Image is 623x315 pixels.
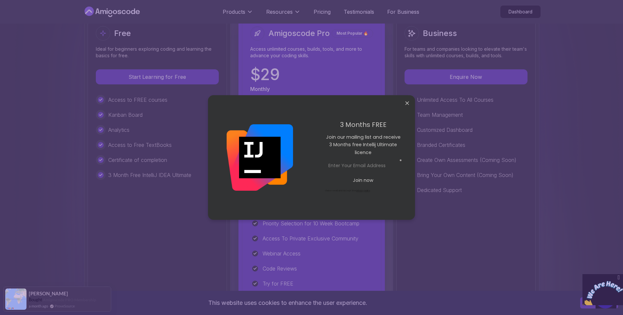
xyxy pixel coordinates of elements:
p: Access to Free TextBooks [108,141,172,149]
p: Resources [266,8,293,16]
p: Branded Certificates [417,141,465,149]
button: Resources [266,8,301,21]
p: Access unlimited courses, builds, tools, and more to advance your coding skills. [250,46,373,59]
p: Access To Private Exclusive Community [263,235,358,242]
span: [PERSON_NAME] [29,291,68,296]
p: Ideal for beginners exploring coding and learning the basics for free. [96,46,219,59]
div: This website uses cookies to enhance the user experience. [5,296,570,310]
p: Bring Your Own Content (Coming Soon) [417,171,513,179]
h2: Business [423,28,457,39]
p: Dashboard [501,6,540,18]
p: 3 Month Free IntelliJ IDEA Ultimate [108,171,191,179]
a: ProveSource [55,303,75,309]
p: Code Reviews [263,265,297,272]
p: Customized Dashboard [417,126,473,134]
p: Create Own Assessments (Coming Soon) [417,156,516,164]
p: Products [223,8,245,16]
a: Pricing [314,8,331,16]
a: Testimonials [344,8,374,16]
p: Priority Selection for 10 Week Bootcamp [263,219,359,227]
a: Start Learning for Free [96,74,219,80]
p: Kanban Board [108,111,143,119]
button: Products [223,8,253,21]
p: Access to FREE courses [108,96,167,104]
p: Try for FREE [263,280,293,288]
span: Bought [29,297,42,302]
button: Enquire Now [405,69,528,84]
h2: Free [114,28,131,39]
p: Dedicated Support [417,186,462,194]
a: Dashboard [500,6,541,18]
p: Certificate of completion [108,156,167,164]
h2: Amigoscode Pro [268,28,330,39]
a: Enquire Now [405,74,528,80]
button: Accept cookies [580,297,618,308]
iframe: chat widget [582,274,623,305]
img: provesource social proof notification image [5,289,26,310]
p: Team Management [417,111,463,119]
p: Unlimited Access To All Courses [417,96,493,104]
p: $ 29 [250,67,280,82]
p: Most Popular 🔥 [333,30,372,37]
p: Webinar Access [263,250,301,257]
p: For teams and companies looking to elevate their team's skills with unlimited courses, builds, an... [405,46,528,59]
span: a month ago [29,303,48,309]
button: Start Learning for Free [96,69,219,84]
p: Analytics [108,126,130,134]
a: For Business [387,8,419,16]
p: Start Learning for Free [96,70,218,84]
a: Amigoscode PRO Membership [43,297,96,302]
p: Enquire Now [405,70,527,84]
p: Monthly [250,85,270,93]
